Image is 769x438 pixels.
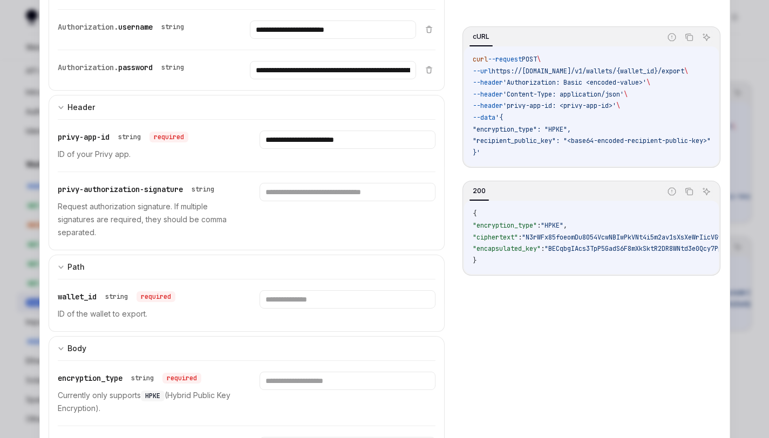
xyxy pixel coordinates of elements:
[58,183,219,196] div: privy-authorization-signature
[58,200,234,239] p: Request authorization signature. If multiple signatures are required, they should be comma separa...
[682,184,696,199] button: Copy the contents from the code block
[473,136,711,145] span: "recipient_public_key": "<base64-encoded-recipient-public-key>"
[537,221,541,230] span: :
[473,67,492,76] span: --url
[495,113,503,122] span: '{
[67,342,86,355] div: Body
[522,55,537,64] span: POST
[145,392,160,400] span: HPKE
[473,233,518,242] span: "ciphertext"
[473,125,571,134] span: "encryption_type": "HPKE",
[488,55,522,64] span: --request
[58,61,188,74] div: Authorization.password
[541,221,563,230] span: "HPKE"
[58,292,97,302] span: wallet_id
[162,373,201,384] div: required
[646,78,650,87] span: \
[58,184,183,194] span: privy-authorization-signature
[682,30,696,44] button: Copy the contents from the code block
[118,22,153,32] span: username
[473,55,488,64] span: curl
[699,184,713,199] button: Ask AI
[49,95,445,119] button: expand input section
[469,30,493,43] div: cURL
[665,30,679,44] button: Report incorrect code
[699,30,713,44] button: Ask AI
[473,148,480,157] span: }'
[149,132,188,142] div: required
[58,22,118,32] span: Authorization.
[473,101,503,110] span: --header
[684,67,688,76] span: \
[49,255,445,279] button: expand input section
[469,184,489,197] div: 200
[518,233,522,242] span: :
[58,63,118,72] span: Authorization.
[473,221,537,230] span: "encryption_type"
[541,244,545,253] span: :
[624,90,628,99] span: \
[503,90,624,99] span: 'Content-Type: application/json'
[58,20,188,33] div: Authorization.username
[503,78,646,87] span: 'Authorization: Basic <encoded-value>'
[58,148,234,161] p: ID of your Privy app.
[58,290,175,303] div: wallet_id
[49,336,445,360] button: expand input section
[473,244,541,253] span: "encapsulated_key"
[58,307,234,320] p: ID of the wallet to export.
[503,101,616,110] span: 'privy-app-id: <privy-app-id>'
[616,101,620,110] span: \
[58,389,234,415] p: Currently only supports (Hybrid Public Key Encryption).
[118,63,153,72] span: password
[473,209,477,218] span: {
[473,78,503,87] span: --header
[665,184,679,199] button: Report incorrect code
[492,67,684,76] span: https://[DOMAIN_NAME]/v1/wallets/{wallet_id}/export
[67,261,85,273] div: Path
[473,90,503,99] span: --header
[58,372,201,385] div: encryption_type
[537,55,541,64] span: \
[473,113,495,122] span: --data
[137,291,175,302] div: required
[67,101,95,114] div: Header
[58,132,110,142] span: privy-app-id
[473,256,477,265] span: }
[563,221,567,230] span: ,
[58,131,188,143] div: privy-app-id
[58,373,123,383] span: encryption_type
